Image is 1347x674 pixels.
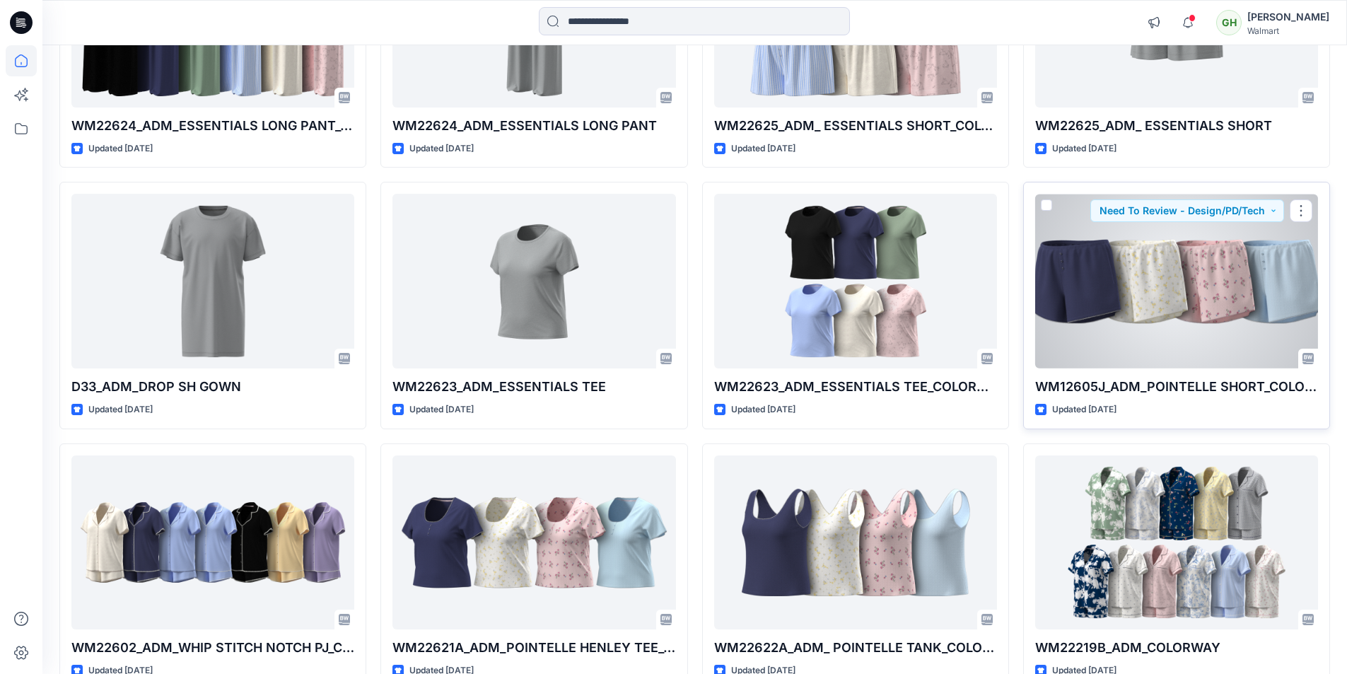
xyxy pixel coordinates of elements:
[714,377,997,397] p: WM22623_ADM_ESSENTIALS TEE_COLORWAY
[392,455,675,630] a: WM22621A_ADM_POINTELLE HENLEY TEE_COLORWAY
[1035,638,1318,658] p: WM22219B_ADM_COLORWAY
[714,455,997,630] a: WM22622A_ADM_ POINTELLE TANK_COLORWAY
[1035,194,1318,368] a: WM12605J_ADM_POINTELLE SHORT_COLORWAY
[714,194,997,368] a: WM22623_ADM_ESSENTIALS TEE_COLORWAY
[88,402,153,417] p: Updated [DATE]
[731,402,795,417] p: Updated [DATE]
[409,402,474,417] p: Updated [DATE]
[71,194,354,368] a: D33_ADM_DROP SH GOWN
[1052,402,1116,417] p: Updated [DATE]
[71,377,354,397] p: D33_ADM_DROP SH GOWN
[392,116,675,136] p: WM22624_ADM_ESSENTIALS LONG PANT
[731,141,795,156] p: Updated [DATE]
[409,141,474,156] p: Updated [DATE]
[392,377,675,397] p: WM22623_ADM_ESSENTIALS TEE
[1216,10,1242,35] div: GH
[71,455,354,630] a: WM22602_ADM_WHIP STITCH NOTCH PJ_COLORWAY
[1035,455,1318,630] a: WM22219B_ADM_COLORWAY
[88,141,153,156] p: Updated [DATE]
[71,116,354,136] p: WM22624_ADM_ESSENTIALS LONG PANT_COLORWAY
[1035,116,1318,136] p: WM22625_ADM_ ESSENTIALS SHORT
[392,194,675,368] a: WM22623_ADM_ESSENTIALS TEE
[714,638,997,658] p: WM22622A_ADM_ POINTELLE TANK_COLORWAY
[1052,141,1116,156] p: Updated [DATE]
[71,638,354,658] p: WM22602_ADM_WHIP STITCH NOTCH PJ_COLORWAY
[1247,8,1329,25] div: [PERSON_NAME]
[714,116,997,136] p: WM22625_ADM_ ESSENTIALS SHORT_COLORWAY
[1247,25,1329,36] div: Walmart
[1035,377,1318,397] p: WM12605J_ADM_POINTELLE SHORT_COLORWAY
[392,638,675,658] p: WM22621A_ADM_POINTELLE HENLEY TEE_COLORWAY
